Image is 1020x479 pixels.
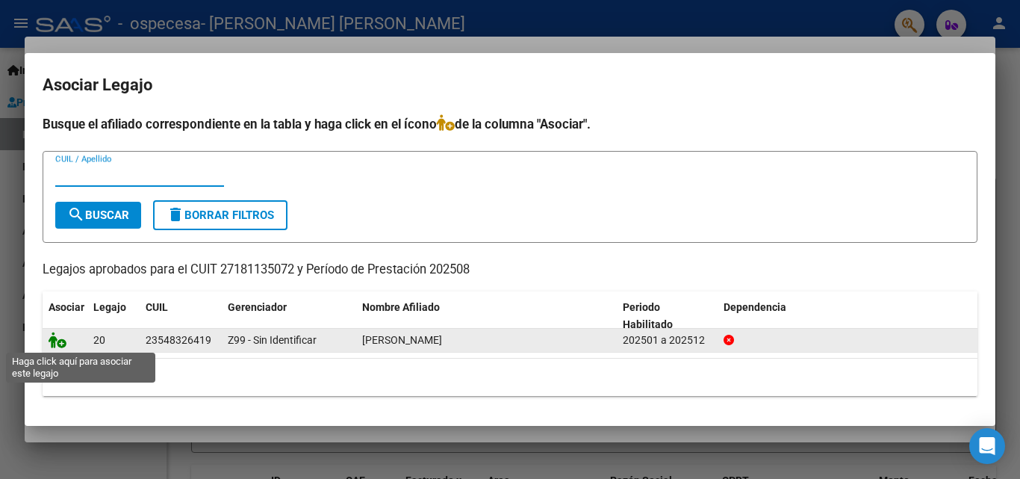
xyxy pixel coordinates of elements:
[140,291,222,341] datatable-header-cell: CUIL
[55,202,141,229] button: Buscar
[724,301,786,313] span: Dependencia
[67,208,129,222] span: Buscar
[617,291,718,341] datatable-header-cell: Periodo Habilitado
[43,71,977,99] h2: Asociar Legajo
[43,359,977,396] div: 1 registros
[87,291,140,341] datatable-header-cell: Legajo
[43,114,977,134] h4: Busque el afiliado correspondiente en la tabla y haga click en el ícono de la columna "Asociar".
[93,301,126,313] span: Legajo
[969,428,1005,464] div: Open Intercom Messenger
[718,291,978,341] datatable-header-cell: Dependencia
[49,301,84,313] span: Asociar
[146,332,211,349] div: 23548326419
[167,205,184,223] mat-icon: delete
[93,334,105,346] span: 20
[356,291,617,341] datatable-header-cell: Nombre Afiliado
[43,261,977,279] p: Legajos aprobados para el CUIT 27181135072 y Período de Prestación 202508
[362,301,440,313] span: Nombre Afiliado
[362,334,442,346] span: ESCOBAR RAMIRO MIGUEL
[43,291,87,341] datatable-header-cell: Asociar
[623,332,712,349] div: 202501 a 202512
[167,208,274,222] span: Borrar Filtros
[153,200,287,230] button: Borrar Filtros
[67,205,85,223] mat-icon: search
[228,334,317,346] span: Z99 - Sin Identificar
[146,301,168,313] span: CUIL
[222,291,356,341] datatable-header-cell: Gerenciador
[228,301,287,313] span: Gerenciador
[623,301,673,330] span: Periodo Habilitado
